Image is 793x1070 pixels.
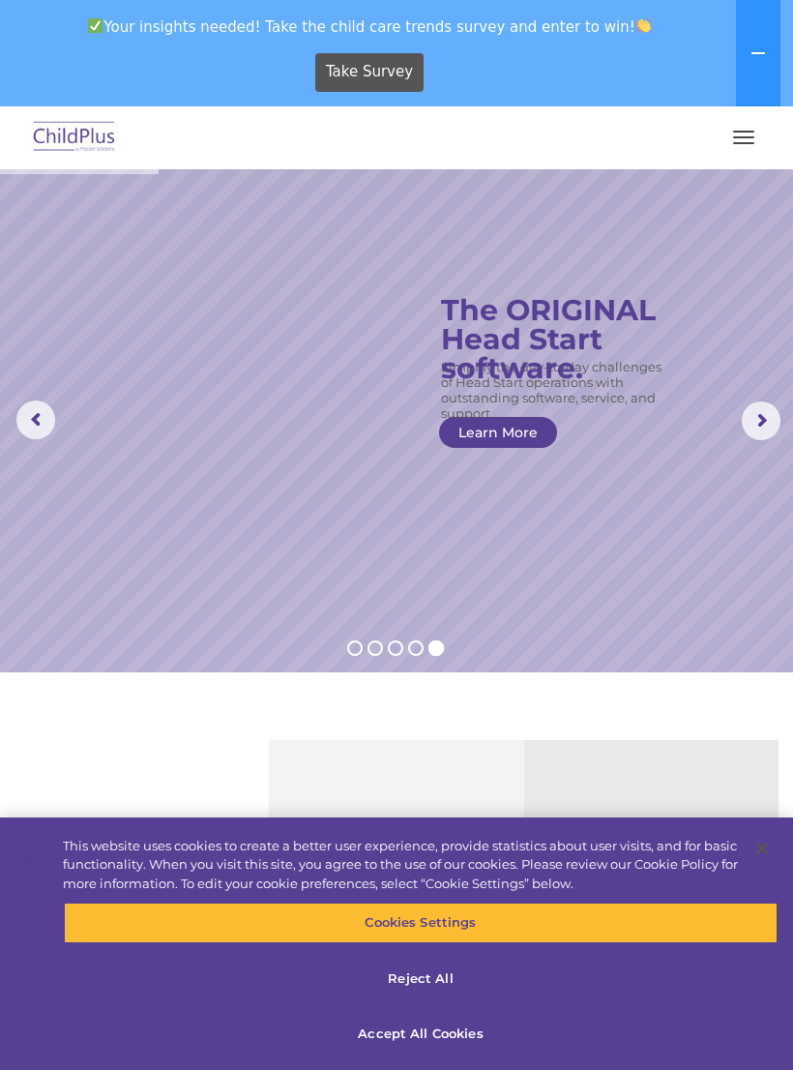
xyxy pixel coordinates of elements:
[441,296,688,383] rs-layer: The ORIGINAL Head Start software.
[636,18,651,33] img: 👏
[315,53,425,92] a: Take Survey
[439,417,557,448] a: Learn More
[29,115,120,161] img: ChildPlus by Procare Solutions
[741,827,783,870] button: Close
[88,18,103,33] img: ✅
[326,55,413,89] span: Take Survey
[64,959,778,999] button: Reject All
[64,903,778,943] button: Cookies Settings
[63,837,738,894] div: This website uses cookies to create a better user experience, provide statistics about user visit...
[64,1014,778,1055] button: Accept All Cookies
[8,8,732,45] span: Your insights needed! Take the child care trends survey and enter to win!
[441,359,672,421] rs-layer: Simplify the day-to-day challenges of Head Start operations with outstanding software, service, a...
